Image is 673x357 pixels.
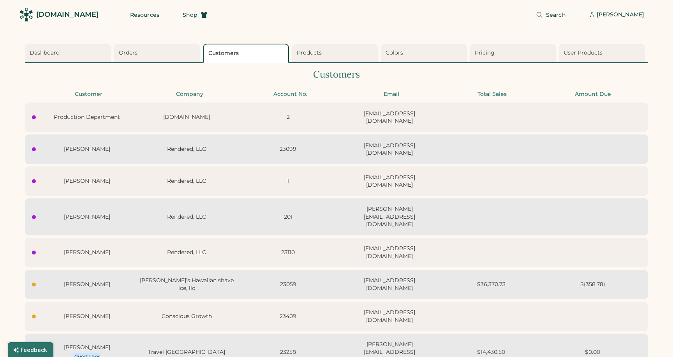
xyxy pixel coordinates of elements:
div: Account No. [242,90,338,98]
div: Orders [119,49,198,57]
div: [PERSON_NAME] [41,177,134,185]
div: 23110 [240,249,336,256]
div: User Products [564,49,643,57]
div: Amount Due [545,90,641,98]
div: Customers [25,68,648,81]
div: [EMAIL_ADDRESS][DOMAIN_NAME] [341,245,438,260]
div: [DOMAIN_NAME] [138,113,235,121]
div: [PERSON_NAME][EMAIL_ADDRESS][DOMAIN_NAME] [341,205,438,228]
div: 23409 [240,313,336,320]
div: Rendered, LLC [138,213,235,221]
div: Rendered, LLC [138,177,235,185]
div: Last seen today at 5:07 pm [32,179,36,183]
div: [PERSON_NAME]’s Hawaiian shave ice, llc [138,277,235,292]
div: Rendered, LLC [138,145,235,153]
div: Customer [41,90,137,98]
div: [PERSON_NAME] [41,313,134,320]
div: Conscious Growth [138,313,235,320]
div: Last seen today at 1:59 pm [32,283,36,286]
div: Last seen today at 5:02 pm [32,215,36,219]
div: $36,370.73 [443,281,540,288]
div: 2 [240,113,336,121]
div: [PERSON_NAME] [41,145,134,153]
div: Last seen today at 4:35 pm [32,251,36,254]
div: [DOMAIN_NAME] [36,10,99,19]
div: $(358.78) [544,281,641,288]
div: Rendered, LLC [138,249,235,256]
div: Last seen today at 10:41 am [32,315,36,318]
button: Resources [121,7,169,23]
iframe: Front Chat [636,322,669,355]
div: Last seen Sep 17, 25 at 8:50 am [32,147,36,151]
button: Shop [173,7,217,23]
div: [EMAIL_ADDRESS][DOMAIN_NAME] [341,174,438,189]
div: Dashboard [30,49,109,57]
div: 23099 [240,145,336,153]
div: Pricing [475,49,554,57]
span: Shop [183,12,197,18]
div: Total Sales [444,90,540,98]
div: Production Department [41,113,134,121]
span: Search [546,12,566,18]
div: Last seen Sep 17, 25 at 8:59 am [32,115,36,119]
div: [EMAIL_ADDRESS][DOMAIN_NAME] [341,277,438,292]
div: [PERSON_NAME] [41,281,134,288]
div: [PERSON_NAME] [41,344,134,352]
div: $0.00 [544,348,641,356]
div: Company [141,90,238,98]
div: [PERSON_NAME] [41,213,134,221]
div: 23258 [240,348,336,356]
div: 1 [240,177,336,185]
div: 23059 [240,281,336,288]
div: 201 [240,213,336,221]
div: [EMAIL_ADDRESS][DOMAIN_NAME] [341,309,438,324]
button: Search [527,7,575,23]
div: Products [297,49,376,57]
div: Colors [386,49,465,57]
div: Travel [GEOGRAPHIC_DATA] [138,348,235,356]
div: Customers [208,49,286,57]
div: $14,430.50 [443,348,540,356]
div: [EMAIL_ADDRESS][DOMAIN_NAME] [341,142,438,157]
img: Rendered Logo - Screens [19,8,33,21]
div: [PERSON_NAME] [41,249,134,256]
div: [EMAIL_ADDRESS][DOMAIN_NAME] [341,110,438,125]
div: Email [343,90,439,98]
div: [PERSON_NAME] [597,11,644,19]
